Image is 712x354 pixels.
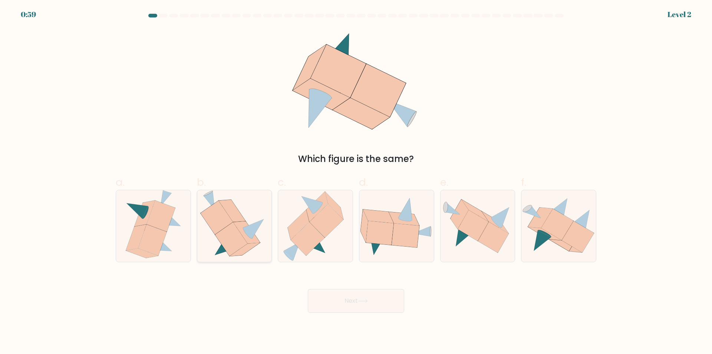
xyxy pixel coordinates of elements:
[521,175,526,189] span: f.
[120,152,592,166] div: Which figure is the same?
[197,175,206,189] span: b.
[278,175,286,189] span: c.
[667,9,691,20] div: Level 2
[440,175,448,189] span: e.
[359,175,368,189] span: d.
[116,175,125,189] span: a.
[308,289,404,313] button: Next
[21,9,36,20] div: 0:59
